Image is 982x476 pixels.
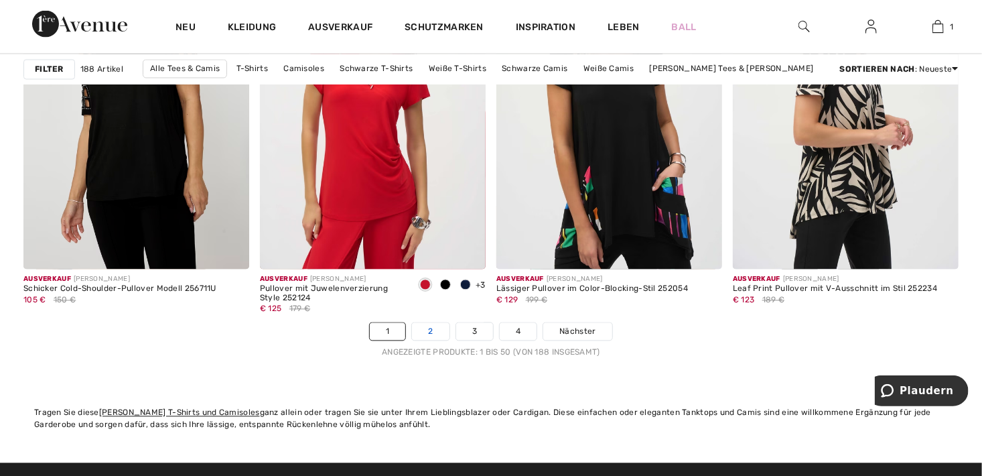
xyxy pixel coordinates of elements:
[34,407,948,431] div: Tragen Sie diese ganz allein oder tragen Sie sie unter Ihrem Lieblingsblazer oder Cardigan. Diese...
[476,281,486,290] span: +3
[260,285,405,304] div: Pullover mit Juwelenverzierung Style 252124
[495,60,574,77] a: Schwarze Camis
[500,323,537,341] a: 4
[370,323,405,341] a: 1
[951,21,954,33] span: 1
[733,285,937,294] div: Leaf Print Pullover mit V-Ausschnitt im Stil 252234
[855,19,888,36] a: Sign In
[559,326,595,338] span: Nächster
[543,323,612,341] a: Nächster
[496,276,544,284] span: Ausverkauf
[412,323,449,341] a: 2
[260,304,282,314] span: € 125
[435,275,455,297] div: Black
[733,276,780,284] span: Ausverkauf
[228,21,276,36] a: Kleidung
[35,63,64,75] strong: Filter
[23,276,71,284] span: Ausverkauf
[496,296,518,305] span: € 129
[23,275,216,285] div: [PERSON_NAME]
[762,294,785,306] span: 189 €
[496,275,688,285] div: [PERSON_NAME]
[840,64,953,74] font: : Neueste
[415,275,435,297] div: Radiant red
[308,21,372,36] a: Ausverkauf
[733,275,937,285] div: [PERSON_NAME]
[176,21,196,36] a: Neu
[798,19,810,35] img: Durchsuchen Sie die Website
[289,303,311,315] span: 179 €
[456,323,493,341] a: 3
[840,64,915,74] strong: Sortieren nach
[642,60,820,77] a: [PERSON_NAME] Tees & [PERSON_NAME]
[865,19,877,35] img: Meine Infos
[54,294,76,306] span: 150 €
[608,20,640,34] a: Leben
[577,60,640,77] a: Weiße Camis
[333,60,419,77] a: Schwarze T-Shirts
[496,285,688,294] div: Lässiger Pullover im Color-Blocking-Stil 252054
[672,20,697,34] a: Ball
[455,275,476,297] div: Midnight Blue
[260,276,307,284] span: Ausverkauf
[393,78,570,95] a: [PERSON_NAME] Tees & [PERSON_NAME]
[23,296,46,305] span: 105 €
[32,11,127,38] img: Avenida 1ère
[23,322,959,359] nav: Seitennavigation
[905,19,971,35] a: 1
[23,347,959,359] div: angezeigte Produkte: 1 bis 50 (von 188 insgesamt)
[526,294,548,306] span: 199 €
[405,21,484,36] a: Schutzmarken
[932,19,944,35] img: Meine Tasche
[230,60,275,77] a: T-Shirts
[516,21,575,36] span: Inspiration
[260,275,405,285] div: [PERSON_NAME]
[875,375,969,409] iframe: Opens a widget where you can chat to one of our agents
[733,296,755,305] span: € 123
[277,60,331,77] a: Camisoles
[23,285,216,294] div: Schicker Cold-Shoulder-Pullover Modell 256711U
[99,408,260,418] a: [PERSON_NAME] T-Shirts und Camisoles
[422,60,493,77] a: Weiße T-Shirts
[80,63,123,75] span: 188 Artikel
[143,59,227,78] a: Alle Tees & Camis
